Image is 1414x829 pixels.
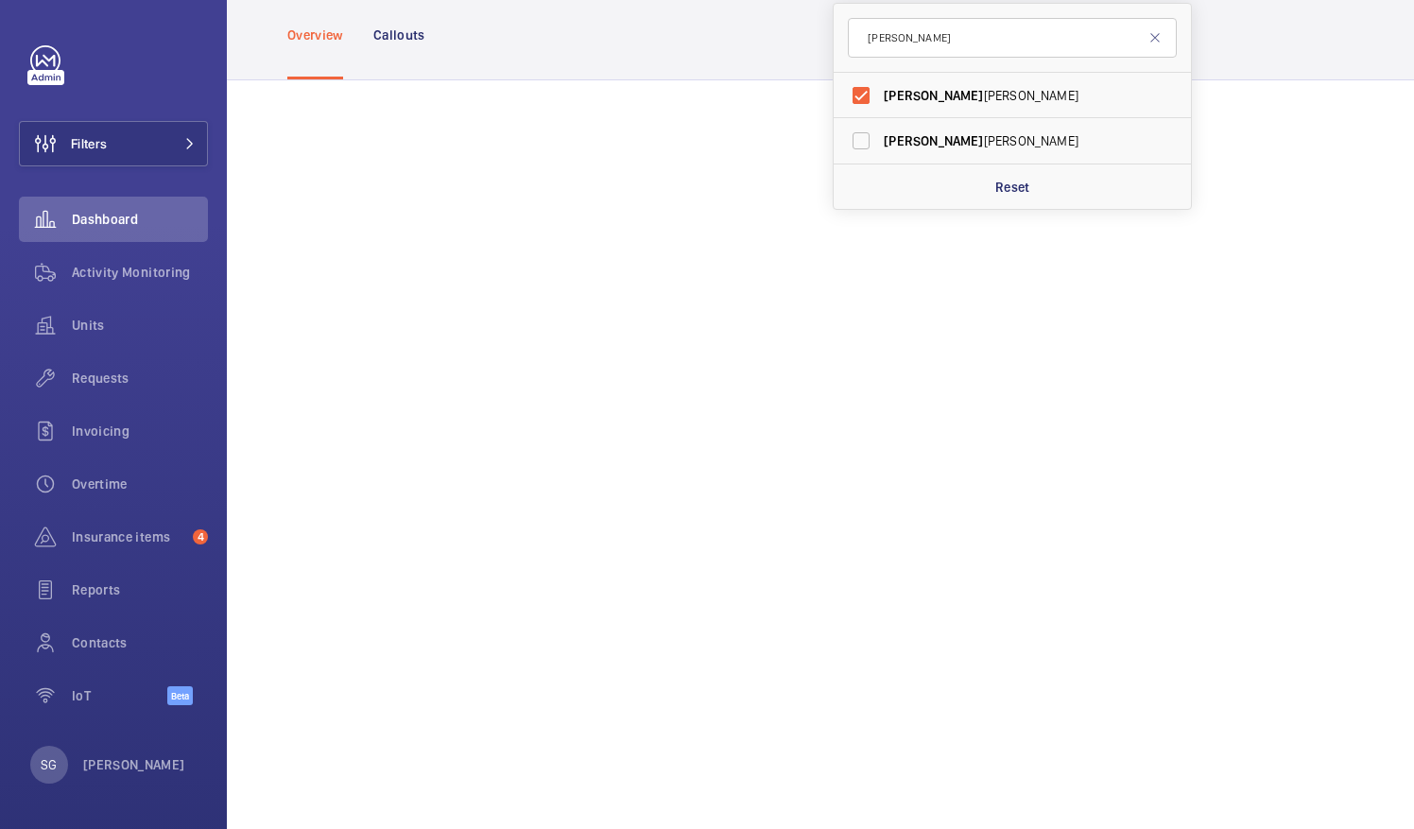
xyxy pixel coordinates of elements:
span: Filters [71,134,107,153]
span: Overtime [72,475,208,493]
input: Search by engineer [848,18,1177,58]
p: SG [41,755,57,774]
span: Reports [72,580,208,599]
p: [PERSON_NAME] [83,755,185,774]
p: Reset [995,178,1030,197]
span: Insurance items [72,527,185,546]
span: Units [72,316,208,335]
span: Invoicing [72,422,208,440]
span: 4 [193,529,208,544]
span: Contacts [72,633,208,652]
p: Callouts [373,26,425,44]
span: Activity Monitoring [72,263,208,282]
span: [PERSON_NAME] [884,86,1144,105]
span: [PERSON_NAME] [884,88,983,103]
p: Overview [287,26,343,44]
span: [PERSON_NAME] [884,133,983,148]
span: [PERSON_NAME] [884,131,1144,150]
span: Beta [167,686,193,705]
span: IoT [72,686,167,705]
span: Dashboard [72,210,208,229]
button: Filters [19,121,208,166]
span: Requests [72,369,208,388]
